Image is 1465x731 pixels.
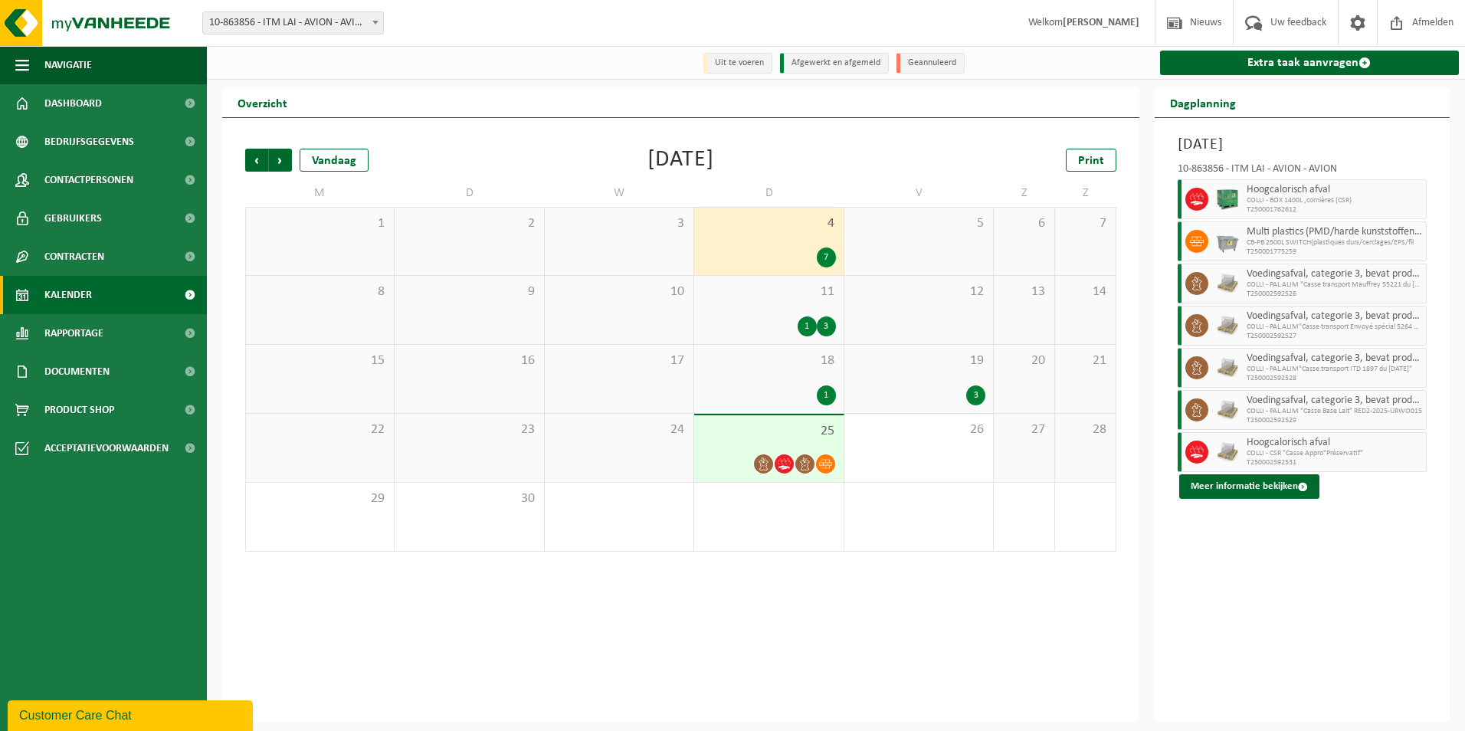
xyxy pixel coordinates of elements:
[1216,314,1239,337] img: LP-PA-00000-WDN-11
[1247,332,1423,341] span: T250002592527
[402,421,536,438] span: 23
[44,314,103,352] span: Rapportage
[702,284,835,300] span: 11
[402,352,536,369] span: 16
[647,149,714,172] div: [DATE]
[44,352,110,391] span: Documenten
[1216,441,1239,464] img: LP-PA-00000-WDN-11
[269,149,292,172] span: Volgende
[44,429,169,467] span: Acceptatievoorwaarden
[1179,474,1319,499] button: Meer informatie bekijken
[1247,310,1423,323] span: Voedingsafval, categorie 3, bevat producten van dierlijke oorsprong, kunststof verpakking
[1247,458,1423,467] span: T250002592531
[44,199,102,238] span: Gebruikers
[1063,215,1108,232] span: 7
[852,215,985,232] span: 5
[1216,230,1239,253] img: WB-2500-GAL-GY-01
[1055,179,1116,207] td: Z
[1001,284,1047,300] span: 13
[254,490,386,507] span: 29
[1247,184,1423,196] span: Hoogcalorisch afval
[245,149,268,172] span: Vorige
[703,53,772,74] li: Uit te voeren
[8,697,256,731] iframe: chat widget
[1063,352,1108,369] span: 21
[202,11,384,34] span: 10-863856 - ITM LAI - AVION - AVION
[1216,398,1239,421] img: LP-PA-00000-WDN-11
[702,352,835,369] span: 18
[44,123,134,161] span: Bedrijfsgegevens
[1247,280,1423,290] span: COLLI - PAL ALIM "Casse transport Mauffrey 55221 du [DATE]
[1078,155,1104,167] span: Print
[1001,352,1047,369] span: 20
[1247,226,1423,238] span: Multi plastics (PMD/harde kunststoffen/spanbanden/EPS/folie naturel/folie gemengd)
[1247,416,1423,425] span: T250002592529
[844,179,994,207] td: V
[254,421,386,438] span: 22
[44,84,102,123] span: Dashboard
[254,215,386,232] span: 1
[1247,395,1423,407] span: Voedingsafval, categorie 3, bevat producten van dierlijke oorsprong, kunststof verpakking
[702,423,835,440] span: 25
[395,179,544,207] td: D
[896,53,965,74] li: Geannuleerd
[966,385,985,405] div: 3
[780,53,889,74] li: Afgewerkt en afgemeld
[300,149,369,172] div: Vandaag
[1247,407,1423,416] span: COLLI - PAL ALIM "Casse Base Lait" RED2-2025-URWO015
[44,391,114,429] span: Product Shop
[1247,437,1423,449] span: Hoogcalorisch afval
[203,12,383,34] span: 10-863856 - ITM LAI - AVION - AVION
[545,179,694,207] td: W
[1247,205,1423,215] span: T250001762612
[1247,196,1423,205] span: COLLI - BOX 1400L ,cornières (CSR)
[702,215,835,232] span: 4
[798,316,817,336] div: 1
[254,284,386,300] span: 8
[1160,51,1460,75] a: Extra taak aanvragen
[1247,290,1423,299] span: T250002592526
[1063,421,1108,438] span: 28
[1216,272,1239,295] img: LP-PA-00000-WDN-11
[1247,238,1423,247] span: CB-PB 2500L SWITCH(plastiques durs/cerclages/EPS/fil
[552,352,686,369] span: 17
[552,284,686,300] span: 10
[245,179,395,207] td: M
[994,179,1055,207] td: Z
[44,238,104,276] span: Contracten
[1001,421,1047,438] span: 27
[1247,247,1423,257] span: T250001775259
[254,352,386,369] span: 15
[852,352,985,369] span: 19
[1247,374,1423,383] span: T250002592528
[552,421,686,438] span: 24
[1063,17,1139,28] strong: [PERSON_NAME]
[1247,268,1423,280] span: Voedingsafval, categorie 3, bevat producten van dierlijke oorsprong, kunststof verpakking
[1216,188,1239,211] img: PB-HB-1400-HPE-GN-01
[44,46,92,84] span: Navigatie
[694,179,844,207] td: D
[1247,323,1423,332] span: COLLI - PAL ALIM"Casse transport Envoyé spécial 5264 13/08"
[1247,365,1423,374] span: COLLI - PAL ALIM"Casse transport ITD 1897 du [DATE]"
[1066,149,1116,172] a: Print
[1001,215,1047,232] span: 6
[44,161,133,199] span: Contactpersonen
[817,247,836,267] div: 7
[1155,87,1251,117] h2: Dagplanning
[402,490,536,507] span: 30
[1216,356,1239,379] img: LP-PA-00000-WDN-11
[402,215,536,232] span: 2
[817,385,836,405] div: 1
[1178,133,1427,156] h3: [DATE]
[1063,284,1108,300] span: 14
[1247,352,1423,365] span: Voedingsafval, categorie 3, bevat producten van dierlijke oorsprong, kunststof verpakking
[402,284,536,300] span: 9
[222,87,303,117] h2: Overzicht
[44,276,92,314] span: Kalender
[817,316,836,336] div: 3
[852,421,985,438] span: 26
[852,284,985,300] span: 12
[1247,449,1423,458] span: COLLI - CSR "Casse Appro"Préservatif"
[1178,164,1427,179] div: 10-863856 - ITM LAI - AVION - AVION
